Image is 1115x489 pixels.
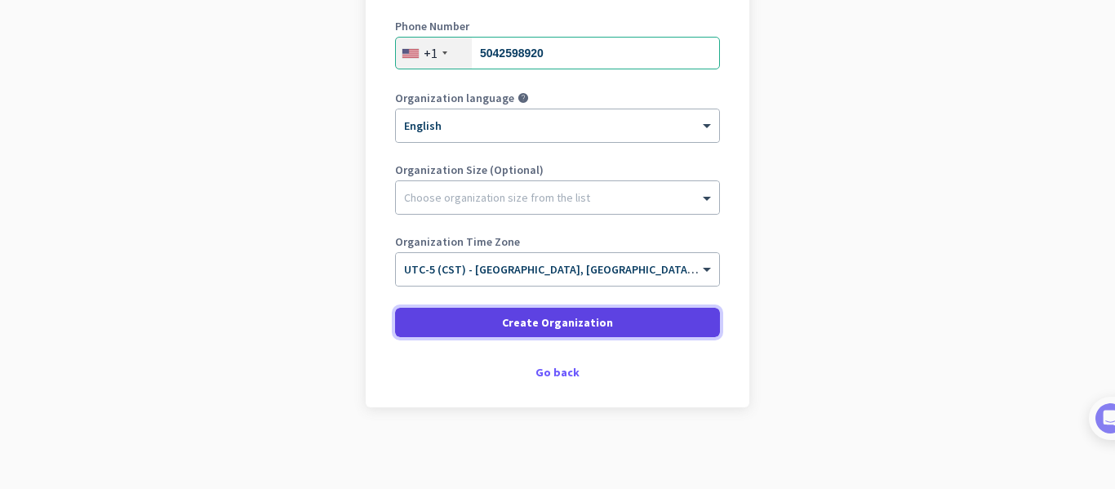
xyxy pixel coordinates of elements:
[395,367,720,378] div: Go back
[502,314,613,331] span: Create Organization
[395,37,720,69] input: 201-555-0123
[395,92,514,104] label: Organization language
[518,92,529,104] i: help
[395,308,720,337] button: Create Organization
[395,236,720,247] label: Organization Time Zone
[395,164,720,176] label: Organization Size (Optional)
[424,45,438,61] div: +1
[395,20,720,32] label: Phone Number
